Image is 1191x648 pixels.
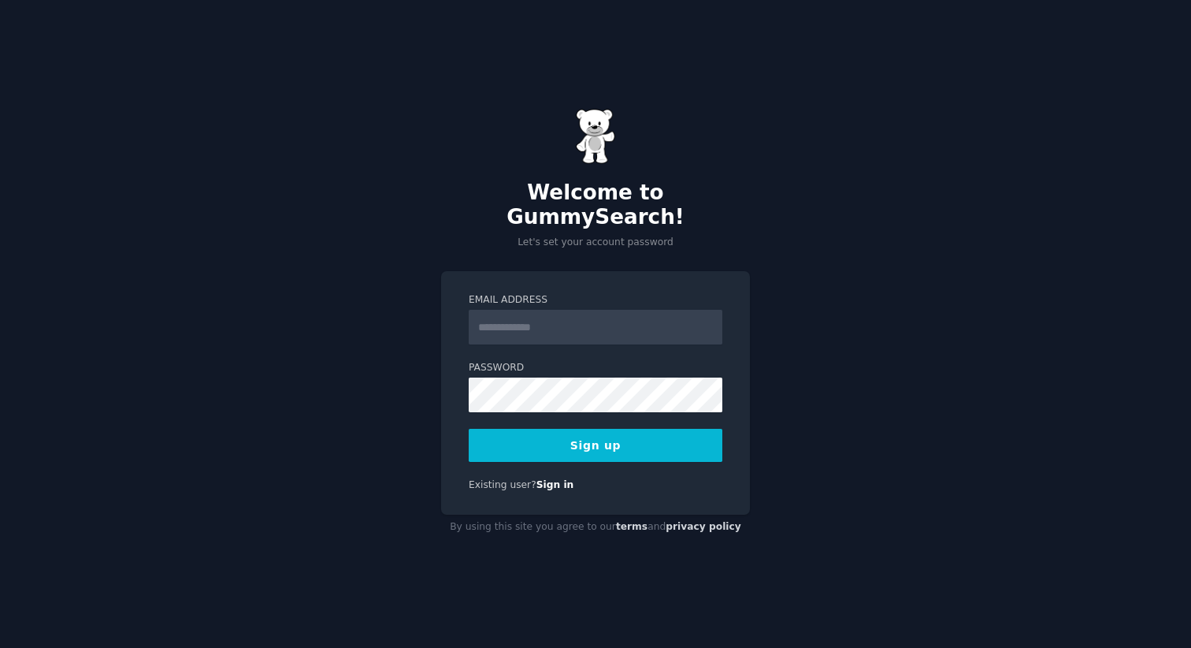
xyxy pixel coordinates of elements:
img: Gummy Bear [576,109,615,164]
label: Password [469,361,722,375]
a: privacy policy [666,521,741,532]
label: Email Address [469,293,722,307]
button: Sign up [469,429,722,462]
p: Let's set your account password [441,236,750,250]
h2: Welcome to GummySearch! [441,181,750,230]
div: By using this site you agree to our and [441,515,750,540]
a: terms [616,521,647,532]
a: Sign in [536,479,574,490]
span: Existing user? [469,479,536,490]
